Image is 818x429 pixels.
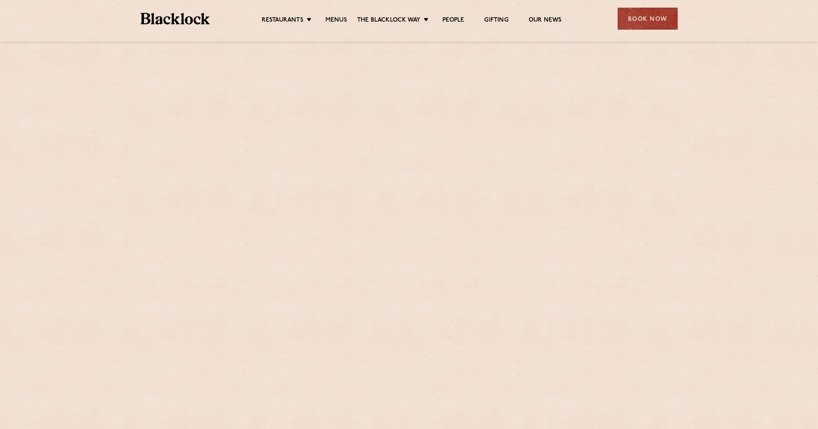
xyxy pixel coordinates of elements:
a: Gifting [484,16,508,25]
img: BL_Textured_Logo-footer-cropped.svg [141,13,210,24]
a: Restaurants [262,16,303,25]
a: Menus [325,16,347,25]
a: People [442,16,464,25]
div: Book Now [618,8,678,30]
a: The Blacklock Way [357,16,420,25]
a: Our News [529,16,562,25]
